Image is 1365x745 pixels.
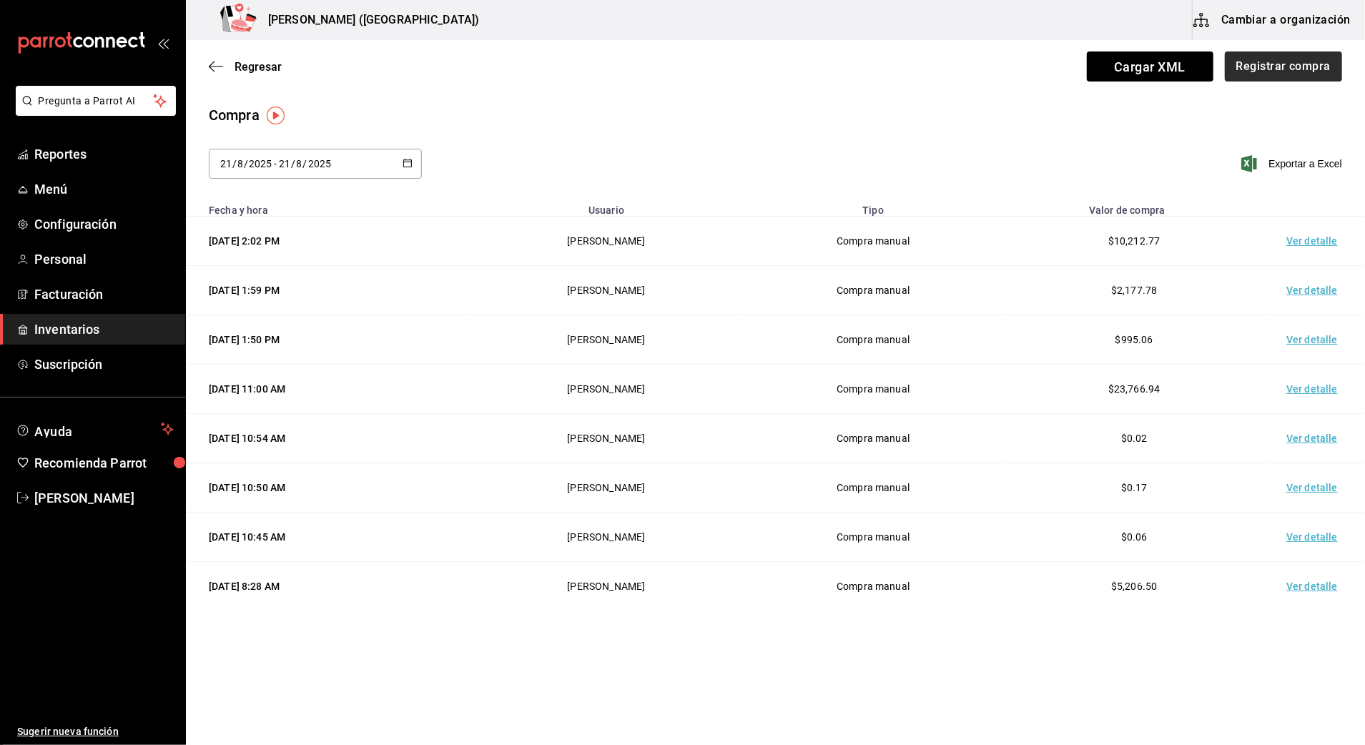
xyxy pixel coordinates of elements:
td: [PERSON_NAME] [470,365,743,414]
div: Compra [209,104,260,126]
span: Recomienda Parrot [34,453,174,473]
span: Inventarios [34,320,174,339]
span: Facturación [34,285,174,304]
td: [PERSON_NAME] [470,513,743,562]
span: / [232,158,237,169]
td: Compra manual [743,266,1004,315]
span: / [291,158,295,169]
span: - [274,158,277,169]
span: Cargar XML [1087,51,1213,82]
div: [DATE] 10:50 AM [209,480,453,495]
button: open_drawer_menu [157,37,169,49]
span: $0.17 [1121,482,1148,493]
div: [DATE] 8:28 AM [209,579,453,593]
td: [PERSON_NAME] [470,463,743,513]
td: Compra manual [743,414,1004,463]
span: Suscripción [34,355,174,374]
span: $0.02 [1121,433,1148,444]
span: $5,206.50 [1111,581,1157,592]
button: Exportar a Excel [1244,155,1342,172]
td: Ver detalle [1265,266,1365,315]
th: Fecha y hora [186,196,470,217]
button: Pregunta a Parrot AI [16,86,176,116]
div: [DATE] 1:50 PM [209,332,453,347]
td: [PERSON_NAME] [470,315,743,365]
td: Compra manual [743,562,1004,611]
input: Day [220,158,232,169]
td: [PERSON_NAME] [470,414,743,463]
div: [DATE] 10:45 AM [209,530,453,544]
input: Year [248,158,272,169]
input: Year [307,158,332,169]
span: Regresar [235,60,282,74]
th: Valor de compra [1004,196,1265,217]
td: Ver detalle [1265,414,1365,463]
td: Ver detalle [1265,463,1365,513]
td: [PERSON_NAME] [470,217,743,266]
span: / [244,158,248,169]
span: $2,177.78 [1111,285,1157,296]
td: [PERSON_NAME] [470,562,743,611]
div: [DATE] 11:00 AM [209,382,453,396]
span: Menú [34,179,174,199]
span: [PERSON_NAME] [34,488,174,508]
span: / [303,158,307,169]
img: Tooltip marker [267,107,285,124]
input: Month [237,158,244,169]
span: $23,766.94 [1108,383,1161,395]
input: Month [296,158,303,169]
td: Ver detalle [1265,217,1365,266]
button: Regresar [209,60,282,74]
td: Compra manual [743,365,1004,414]
span: Sugerir nueva función [17,724,174,739]
a: Pregunta a Parrot AI [10,104,176,119]
td: Compra manual [743,463,1004,513]
td: Ver detalle [1265,365,1365,414]
span: $0.06 [1121,531,1148,543]
button: Registrar compra [1225,51,1342,82]
span: Personal [34,250,174,269]
span: $995.06 [1115,334,1153,345]
td: Compra manual [743,315,1004,365]
td: Compra manual [743,217,1004,266]
input: Day [278,158,291,169]
span: Ayuda [34,420,155,438]
h3: [PERSON_NAME] ([GEOGRAPHIC_DATA]) [257,11,479,29]
div: [DATE] 10:54 AM [209,431,453,445]
td: Ver detalle [1265,513,1365,562]
td: Ver detalle [1265,562,1365,611]
td: Ver detalle [1265,315,1365,365]
th: Tipo [743,196,1004,217]
span: Pregunta a Parrot AI [39,94,154,109]
span: $10,212.77 [1108,235,1161,247]
td: Compra manual [743,513,1004,562]
div: [DATE] 2:02 PM [209,234,453,248]
span: Reportes [34,144,174,164]
td: [PERSON_NAME] [470,266,743,315]
div: [DATE] 1:59 PM [209,283,453,297]
th: Usuario [470,196,743,217]
span: Configuración [34,214,174,234]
